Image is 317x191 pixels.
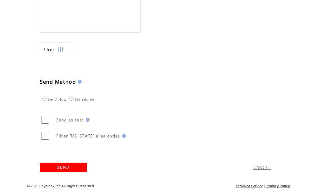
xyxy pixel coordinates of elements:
input: Scheduled [69,97,74,101]
img: help.gif [76,80,82,84]
a: CANCEL [254,165,271,170]
label: Scheduled [68,98,95,101]
a: SEND [40,163,87,172]
span: Filter [US_STATE] area codes [56,133,120,139]
span: © 2025 Loyalbox Inc All Rights Reserved [27,184,94,188]
span: | [264,184,265,188]
span: Show filters [43,47,55,52]
span: Send Method [40,78,76,85]
a: Terms of Service [236,184,263,188]
span: Send as test [56,117,84,123]
img: help.gif [84,118,90,122]
img: filters.png [58,42,63,57]
input: Send Now [42,97,46,101]
a: Filter [40,42,71,56]
label: Send Now [41,98,67,101]
a: Privacy Policy [266,184,290,188]
img: help.gif [120,134,126,138]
